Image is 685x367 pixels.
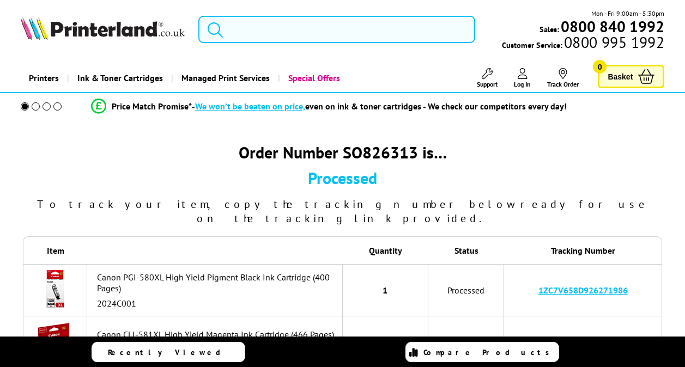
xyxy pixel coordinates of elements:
[23,236,87,264] th: Item
[405,342,559,362] a: Compare Products
[608,69,633,84] span: Basket
[591,8,664,19] span: Mon - Fri 9:00am - 5:30pm
[77,64,163,92] span: Ink & Toner Cartridges
[343,264,429,316] td: 1
[37,197,648,225] span: To track your item, copy the tracking number below ready for use on the tracking link provided.
[97,298,337,309] div: 2024C001
[195,101,305,112] span: We won’t be beaten on price,
[562,37,664,47] span: 0800 995 1992
[547,68,579,88] a: Track Order
[504,236,662,264] th: Tracking Number
[278,64,348,92] a: Special Offers
[539,24,559,34] span: Sales:
[561,16,664,36] b: 0800 840 1992
[21,64,67,92] a: Printers
[112,101,192,112] span: Price Match Promise*
[171,64,278,92] a: Managed Print Services
[477,80,498,88] span: Support
[423,347,555,357] span: Compare Products
[5,97,653,116] li: modal_Promise
[36,270,74,308] img: Canon PGI-580XL High Yield Pigment Black Ink Cartridge (400 Pages)
[502,37,664,50] span: Customer Service:
[36,322,74,360] img: Canon CLI-581XL High Yield Magenta Ink Cartridge (466 Pages)
[192,101,567,112] div: - even on ink & toner cartridges - We check our competitors every day!
[23,142,662,163] div: Order Number SO826313 is…
[538,285,628,296] a: 1ZC7V658D926271986
[514,80,531,88] span: Log In
[559,21,664,32] a: 0800 840 1992
[477,68,498,88] a: Support
[593,60,607,74] span: 0
[598,65,664,88] a: Basket 0
[343,236,429,264] th: Quantity
[92,342,245,362] a: Recently Viewed
[108,347,232,357] span: Recently Viewed
[514,68,531,88] a: Log In
[428,264,504,316] td: Processed
[67,64,171,92] a: Ink & Toner Cartridges
[97,272,337,293] div: Canon PGI-580XL High Yield Pigment Black Ink Cartridge (400 Pages)
[21,16,185,42] a: Printerland Logo
[97,329,337,340] div: Canon CLI-581XL High Yield Magenta Ink Cartridge (466 Pages)
[23,167,662,188] div: Processed
[21,16,185,40] img: Printerland Logo
[428,236,504,264] th: Status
